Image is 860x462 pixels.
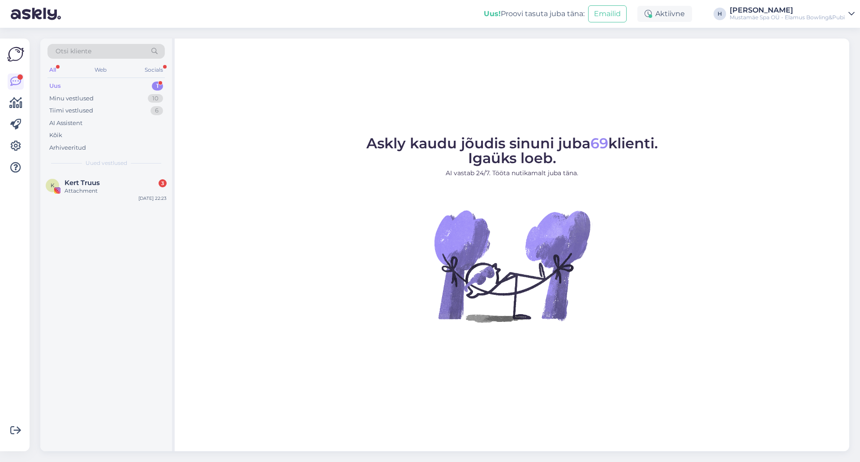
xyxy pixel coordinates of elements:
[588,5,627,22] button: Emailid
[7,46,24,63] img: Askly Logo
[64,187,167,195] div: Attachment
[138,195,167,202] div: [DATE] 22:23
[56,47,91,56] span: Otsi kliente
[730,7,845,14] div: [PERSON_NAME]
[64,179,100,187] span: Kert Truus
[637,6,692,22] div: Aktiivne
[366,134,658,167] span: Askly kaudu jõudis sinuni juba klienti. Igaüks loeb.
[143,64,165,76] div: Socials
[86,159,127,167] span: Uued vestlused
[366,168,658,178] p: AI vastab 24/7. Tööta nutikamalt juba täna.
[49,82,61,91] div: Uus
[484,9,501,18] b: Uus!
[152,82,163,91] div: 1
[714,8,726,20] div: H
[484,9,585,19] div: Proovi tasuta juba täna:
[49,106,93,115] div: Tiimi vestlused
[148,94,163,103] div: 10
[49,119,82,128] div: AI Assistent
[49,143,86,152] div: Arhiveeritud
[49,131,62,140] div: Kõik
[51,182,55,189] span: K
[159,179,167,187] div: 3
[49,94,94,103] div: Minu vestlused
[150,106,163,115] div: 6
[730,7,855,21] a: [PERSON_NAME]Mustamäe Spa OÜ - Elamus Bowling&Pubi
[47,64,58,76] div: All
[590,134,608,152] span: 69
[93,64,108,76] div: Web
[431,185,593,346] img: No Chat active
[730,14,845,21] div: Mustamäe Spa OÜ - Elamus Bowling&Pubi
